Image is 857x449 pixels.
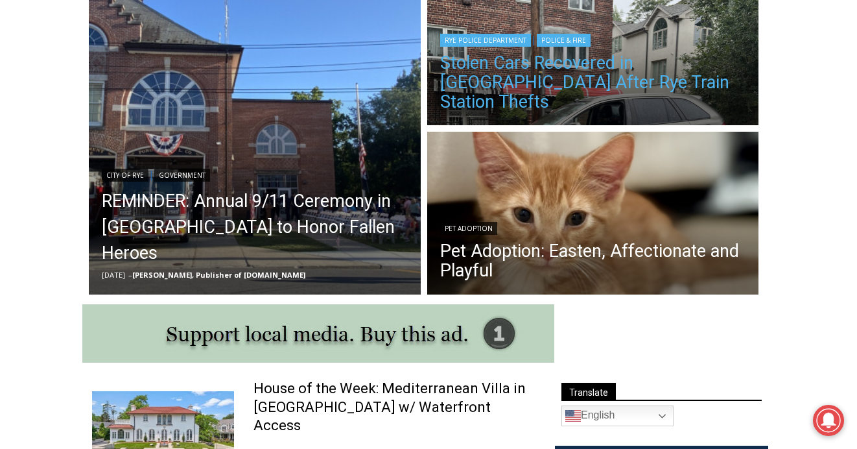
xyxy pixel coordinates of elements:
[134,81,191,155] div: "the precise, almost orchestrated movements of cutting and assembling sushi and [PERSON_NAME] mak...
[102,188,408,266] a: REMINDER: Annual 9/11 Ceremony in [GEOGRAPHIC_DATA] to Honor Fallen Heroes
[102,166,408,182] div: |
[102,270,125,280] time: [DATE]
[339,129,601,158] span: Intern @ [DOMAIN_NAME]
[427,132,759,298] img: [PHOTO: Easten]
[154,169,210,182] a: Government
[440,241,746,280] a: Pet Adoption: Easten, Affectionate and Playful
[561,406,674,426] a: English
[440,222,497,235] a: Pet Adoption
[253,380,538,435] a: House of the Week: Mediterranean Villa in [GEOGRAPHIC_DATA] w/ Waterfront Access
[82,304,554,363] img: support local media, buy this ad
[1,130,130,162] a: Open Tues. - Sun. [PHONE_NUMBER]
[440,53,746,112] a: Stolen Cars Recovered in [GEOGRAPHIC_DATA] After Rye Train Station Thefts
[440,34,531,47] a: Rye Police Department
[128,270,132,280] span: –
[4,134,127,183] span: Open Tues. - Sun. [PHONE_NUMBER]
[132,270,305,280] a: [PERSON_NAME], Publisher of [DOMAIN_NAME]
[537,34,591,47] a: Police & Fire
[561,383,616,400] span: Translate
[102,169,148,182] a: City of Rye
[427,132,759,298] a: Read More Pet Adoption: Easten, Affectionate and Playful
[312,126,628,162] a: Intern @ [DOMAIN_NAME]
[565,408,581,424] img: en
[327,1,613,126] div: "The first chef I interviewed talked about coming to [GEOGRAPHIC_DATA] from [GEOGRAPHIC_DATA] in ...
[440,31,746,47] div: |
